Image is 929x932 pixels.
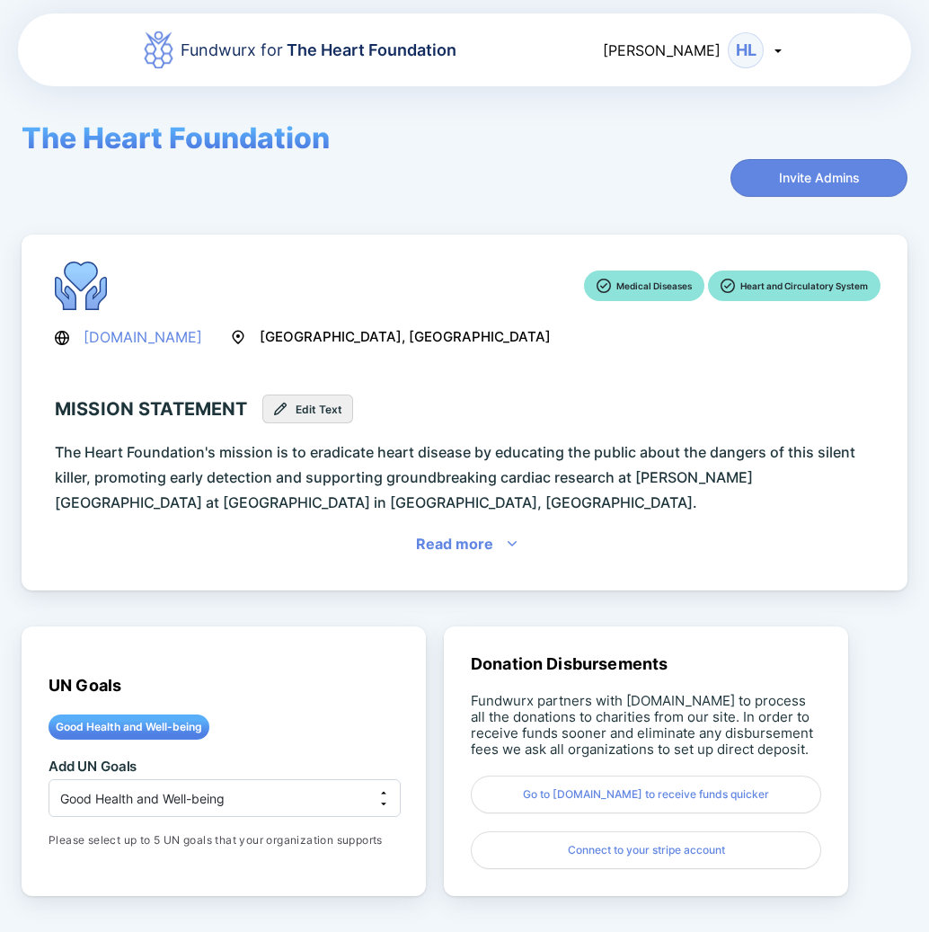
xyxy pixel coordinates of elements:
span: [PERSON_NAME] [603,41,721,59]
div: The Heart Foundation's mission is to eradicate heart disease by educating the public about the da... [55,439,880,515]
div: Read more [416,531,493,556]
a: [DOMAIN_NAME] [84,328,202,346]
div: Please select up to 5 UN goals that your organization supports [49,833,383,848]
button: Edit Text [262,395,353,423]
span: Invite Admins [779,169,860,187]
button: Invite Admins [730,159,907,197]
span: The Heart Foundation [283,40,456,59]
span: [GEOGRAPHIC_DATA], [GEOGRAPHIC_DATA] [260,326,551,348]
span: Connect to your stripe account [568,842,725,857]
p: Heart and Circulatory System [740,278,868,294]
div: Mission Statement [55,395,353,423]
div: HL [728,32,764,68]
button: Connect to your stripe account [471,831,821,869]
span: Go to [DOMAIN_NAME] to receive funds quicker [523,786,769,802]
div: UN Goals [49,675,121,697]
div: Donation Disbursements [471,653,668,675]
div: Good Health and Well-being [49,715,209,740]
div: Fundwurx for [181,38,456,63]
button: Go to [DOMAIN_NAME] to receive funds quicker [471,776,821,813]
span: The Heart Foundation [22,120,330,155]
div: Good Health and Well-being [60,791,225,806]
p: Medical Diseases [616,278,692,294]
div: Add UN Goals [49,758,137,776]
div: Fundwurx partners with [DOMAIN_NAME] to process all the donations to charities from our site. In ... [471,693,821,758]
